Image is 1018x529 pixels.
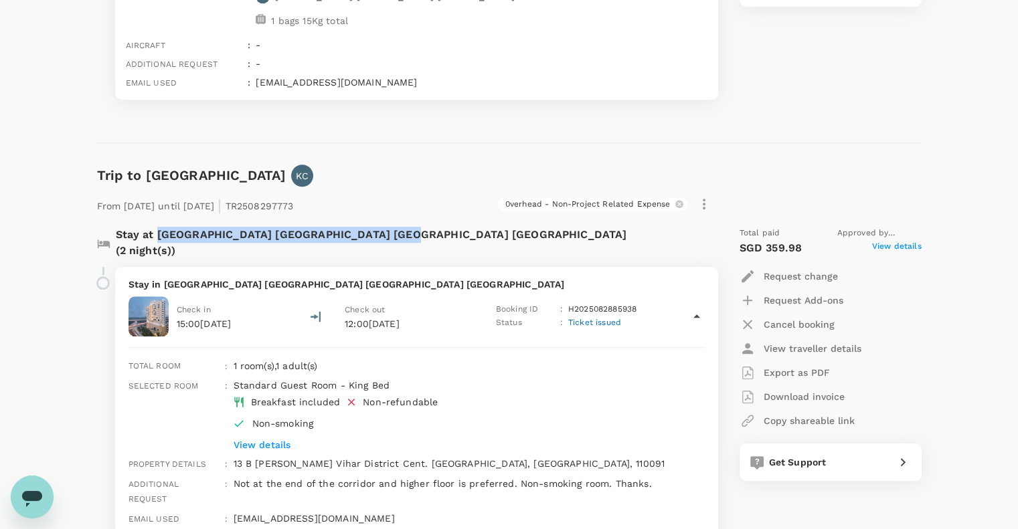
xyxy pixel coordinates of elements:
[496,303,555,316] p: Booking ID
[740,288,843,312] button: Request Add-ons
[764,366,830,379] p: Export as PDF
[740,240,802,256] p: SGD 359.98
[363,395,438,409] div: Non-refundable
[764,414,855,427] p: Copy shareable link
[764,294,843,307] p: Request Add-ons
[764,318,835,331] p: Cancel booking
[129,296,169,336] img: Crowne Plaza New Delhi Mayur Vihar Noida
[271,14,348,27] p: 1 bags 15Kg total
[740,385,845,409] button: Download invoice
[126,41,165,50] span: Aircraft
[250,395,340,409] div: Breakfast included
[233,438,664,451] p: View details
[568,318,621,327] span: Ticket issued
[496,316,555,330] p: Status
[242,51,250,70] div: :
[225,459,228,469] span: :
[97,192,294,216] p: From [DATE] until [DATE] TR2508297773
[764,270,838,283] p: Request change
[233,477,704,490] p: Not at the end of the corridor and higher floor is preferred. Non-smoking room. Thanks.
[225,480,228,489] span: :
[764,342,861,355] p: View traveller details
[225,362,228,371] span: :
[233,512,704,525] p: [EMAIL_ADDRESS][DOMAIN_NAME]
[97,165,286,186] h6: Trip to [GEOGRAPHIC_DATA]
[250,51,707,70] div: -
[256,76,707,89] p: [EMAIL_ADDRESS][DOMAIN_NAME]
[560,316,563,330] p: :
[497,199,679,210] span: 0verhead - Non-Project Related Expense
[177,317,232,330] p: 15:00[DATE]
[345,305,385,314] span: Check out
[345,317,472,330] p: 12:00[DATE]
[296,169,309,183] p: KC
[129,480,179,504] span: Additional request
[126,60,218,69] span: Additional request
[242,33,250,51] div: :
[177,305,211,314] span: Check in
[740,409,855,433] button: Copy shareable link
[740,227,780,240] span: Total paid
[129,278,705,291] p: Stay in [GEOGRAPHIC_DATA] [GEOGRAPHIC_DATA] [GEOGRAPHIC_DATA] [GEOGRAPHIC_DATA]
[256,14,266,24] img: baggage-icon
[740,312,835,336] button: Cancel booking
[769,457,827,467] span: Get Support
[225,514,228,524] span: :
[740,264,838,288] button: Request change
[11,475,54,518] iframe: Button to launch messaging window
[233,379,664,392] p: Standard Guest Room - King Bed
[129,381,199,391] span: Selected room
[740,360,830,385] button: Export as PDF
[872,240,922,256] span: View details
[233,457,704,470] p: 13 B [PERSON_NAME] Vihar District Cent. [GEOGRAPHIC_DATA], [GEOGRAPHIC_DATA], 110091
[129,459,206,469] span: Property details
[250,33,707,51] div: -
[568,303,637,316] p: H2025082885938
[764,390,845,403] p: Download invoice
[129,514,180,524] span: Email used
[218,196,222,215] span: |
[233,360,317,371] span: 1 room(s) , 1 adult(s)
[129,361,181,371] span: Total room
[225,381,228,391] span: :
[116,227,629,259] p: Stay at [GEOGRAPHIC_DATA] [GEOGRAPHIC_DATA] [GEOGRAPHIC_DATA] [GEOGRAPHIC_DATA] (2 night(s))
[252,417,366,430] p: Non-smoking
[560,303,563,316] p: :
[126,78,177,88] span: Email used
[497,197,687,211] div: 0verhead - Non-Project Related Expense
[740,336,861,360] button: View traveller details
[242,70,250,89] div: :
[837,227,922,240] span: Approved by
